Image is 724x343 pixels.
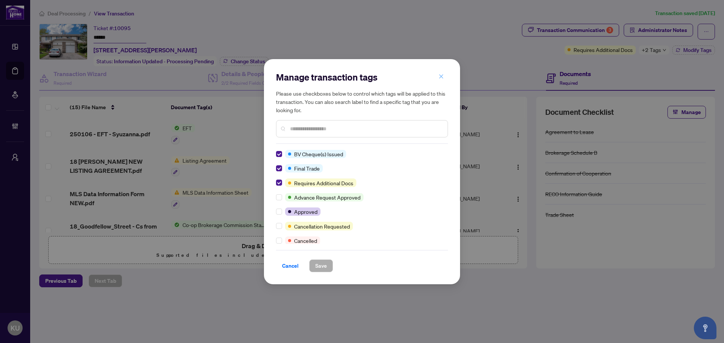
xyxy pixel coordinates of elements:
button: Cancel [276,259,305,272]
button: Open asap [694,317,716,339]
span: Final Trade [294,164,320,172]
h2: Manage transaction tags [276,71,448,83]
button: Save [309,259,333,272]
span: close [439,74,444,79]
span: Requires Additional Docs [294,179,353,187]
span: Approved [294,207,318,216]
span: Cancelled [294,236,317,245]
span: Cancellation Requested [294,222,350,230]
span: Cancel [282,260,299,272]
span: BV Cheque(s) Issued [294,150,343,158]
span: Advance Request Approved [294,193,360,201]
h5: Please use checkboxes below to control which tags will be applied to this transaction. You can al... [276,89,448,114]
